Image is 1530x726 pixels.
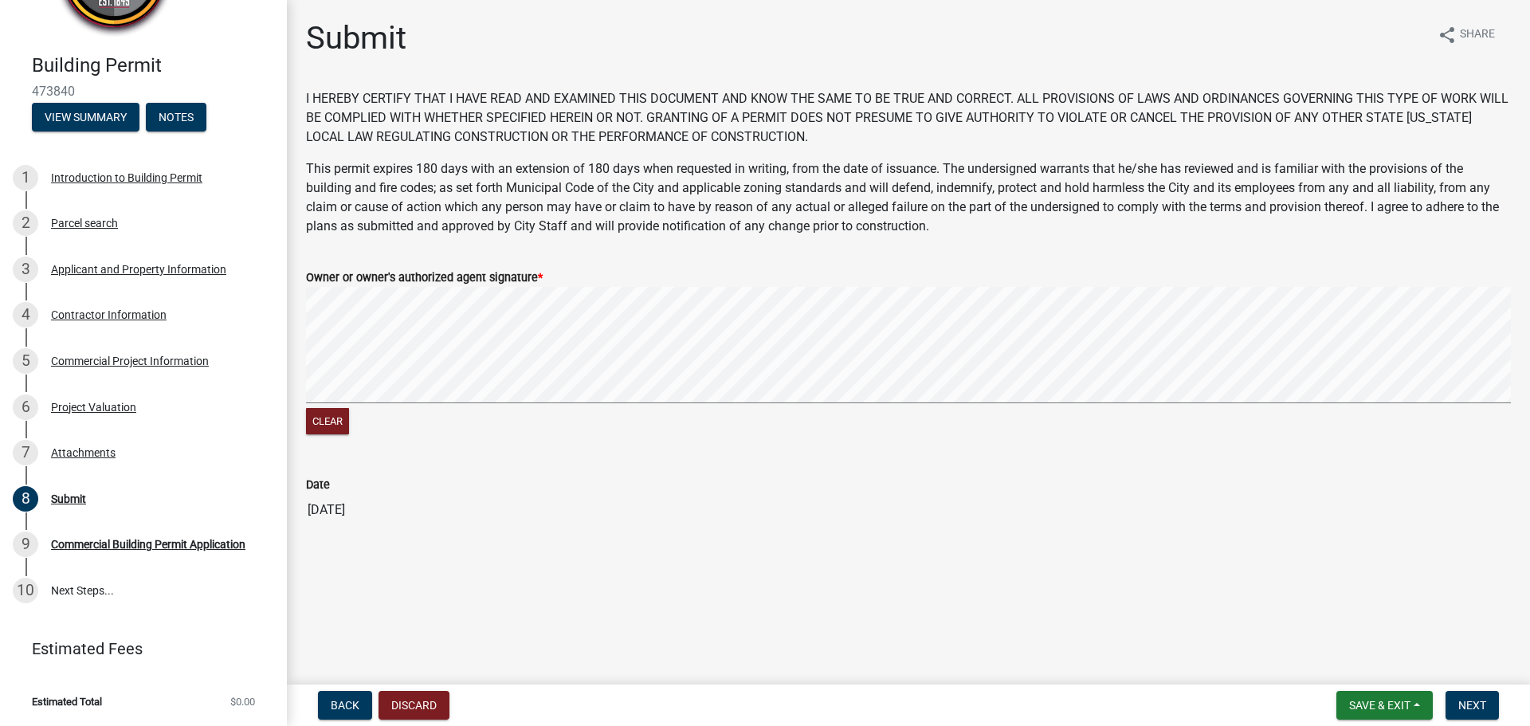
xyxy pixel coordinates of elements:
[306,89,1511,147] p: I HEREBY CERTIFY THAT I HAVE READ AND EXAMINED THIS DOCUMENT AND KNOW THE SAME TO BE TRUE AND COR...
[306,408,349,434] button: Clear
[379,691,449,720] button: Discard
[318,691,372,720] button: Back
[13,257,38,282] div: 3
[306,273,543,284] label: Owner or owner's authorized agent signature
[13,210,38,236] div: 2
[331,699,359,712] span: Back
[230,697,255,707] span: $0.00
[51,264,226,275] div: Applicant and Property Information
[13,302,38,328] div: 4
[32,84,255,99] span: 473840
[1336,691,1433,720] button: Save & Exit
[13,440,38,465] div: 7
[51,493,86,504] div: Submit
[306,19,406,57] h1: Submit
[13,348,38,374] div: 5
[1446,691,1499,720] button: Next
[32,697,102,707] span: Estimated Total
[1460,26,1495,45] span: Share
[146,112,206,124] wm-modal-confirm: Notes
[306,480,330,491] label: Date
[13,578,38,603] div: 10
[51,539,245,550] div: Commercial Building Permit Application
[1425,19,1508,50] button: shareShare
[13,532,38,557] div: 9
[13,633,261,665] a: Estimated Fees
[13,165,38,190] div: 1
[51,447,116,458] div: Attachments
[32,112,139,124] wm-modal-confirm: Summary
[1458,699,1486,712] span: Next
[51,402,136,413] div: Project Valuation
[51,172,202,183] div: Introduction to Building Permit
[51,218,118,229] div: Parcel search
[13,486,38,512] div: 8
[1349,699,1410,712] span: Save & Exit
[1438,26,1457,45] i: share
[51,355,209,367] div: Commercial Project Information
[51,309,167,320] div: Contractor Information
[32,54,274,77] h4: Building Permit
[306,159,1511,236] p: This permit expires 180 days with an extension of 180 days when requested in writing, from the da...
[13,394,38,420] div: 6
[146,103,206,131] button: Notes
[32,103,139,131] button: View Summary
